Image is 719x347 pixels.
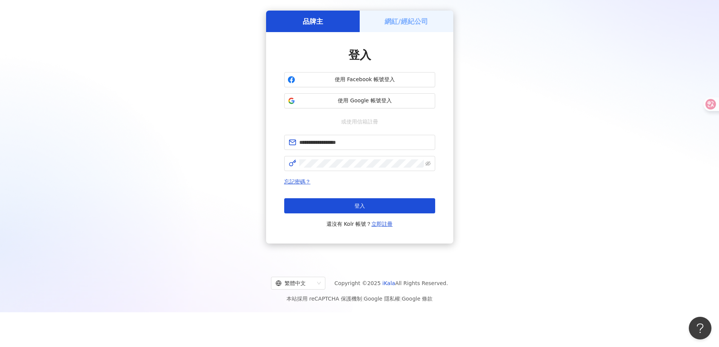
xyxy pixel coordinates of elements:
h5: 品牌主 [303,17,323,26]
a: Google 隱私權 [364,296,400,302]
iframe: Help Scout Beacon - Open [689,317,711,339]
span: | [362,296,364,302]
span: eye-invisible [425,161,431,166]
span: 登入 [348,48,371,62]
button: 登入 [284,198,435,213]
span: 或使用信箱註冊 [336,117,383,126]
span: Copyright © 2025 All Rights Reserved. [334,279,448,288]
a: 忘記密碼？ [284,179,311,185]
span: 登入 [354,203,365,209]
span: | [400,296,402,302]
a: Google 條款 [402,296,433,302]
span: 使用 Google 帳號登入 [298,97,432,105]
span: 本站採用 reCAPTCHA 保護機制 [286,294,433,303]
a: iKala [382,280,395,286]
a: 立即註冊 [371,221,393,227]
div: 繁體中文 [276,277,314,289]
span: 使用 Facebook 帳號登入 [298,76,432,83]
button: 使用 Google 帳號登入 [284,93,435,108]
span: 還沒有 Kolr 帳號？ [326,219,393,228]
button: 使用 Facebook 帳號登入 [284,72,435,87]
h5: 網紅/經紀公司 [385,17,428,26]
